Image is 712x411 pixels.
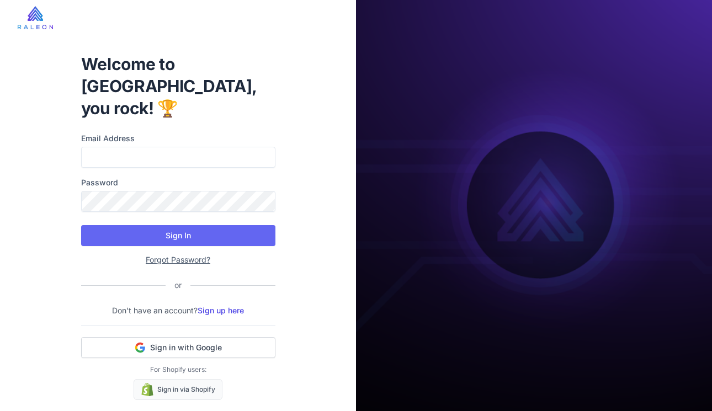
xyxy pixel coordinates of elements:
[81,337,275,358] button: Sign in with Google
[134,379,222,400] a: Sign in via Shopify
[81,53,275,119] h1: Welcome to [GEOGRAPHIC_DATA], you rock! 🏆
[18,6,53,29] img: raleon-logo-whitebg.9aac0268.jpg
[81,132,275,145] label: Email Address
[166,279,190,291] div: or
[81,365,275,375] p: For Shopify users:
[150,342,222,353] span: Sign in with Google
[81,177,275,189] label: Password
[81,225,275,246] button: Sign In
[146,255,210,264] a: Forgot Password?
[81,305,275,317] p: Don't have an account?
[198,306,244,315] a: Sign up here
